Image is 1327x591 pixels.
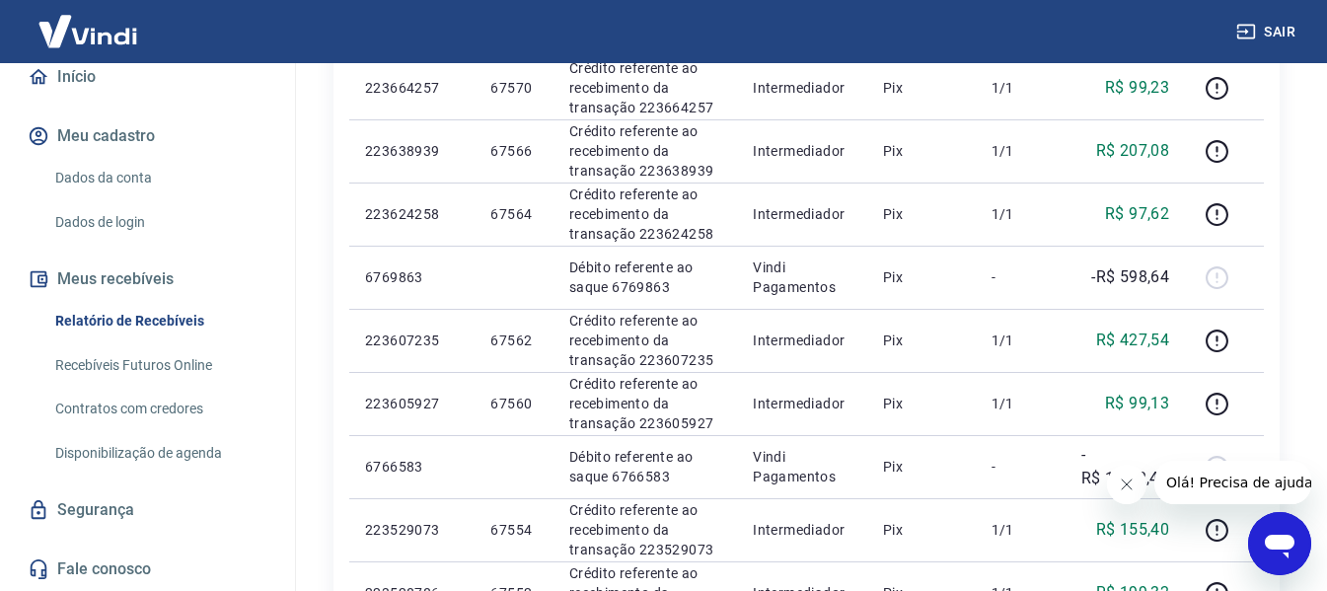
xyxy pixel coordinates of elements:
[1107,465,1146,504] iframe: Fechar mensagem
[569,311,721,370] p: Crédito referente ao recebimento da transação 223607235
[1091,265,1169,289] p: -R$ 598,64
[490,520,537,540] p: 67554
[12,14,166,30] span: Olá! Precisa de ajuda?
[883,204,960,224] p: Pix
[24,488,271,532] a: Segurança
[365,331,459,350] p: 223607235
[490,204,537,224] p: 67564
[992,331,1050,350] p: 1/1
[47,389,271,429] a: Contratos com credores
[1096,139,1170,163] p: R$ 207,08
[992,78,1050,98] p: 1/1
[365,457,459,477] p: 6766583
[753,141,851,161] p: Intermediador
[753,331,851,350] p: Intermediador
[883,520,960,540] p: Pix
[1096,329,1170,352] p: R$ 427,54
[992,520,1050,540] p: 1/1
[753,447,851,486] p: Vindi Pagamentos
[24,548,271,591] a: Fale conosco
[753,78,851,98] p: Intermediador
[365,204,459,224] p: 223624258
[883,141,960,161] p: Pix
[365,78,459,98] p: 223664257
[47,433,271,474] a: Disponibilização de agenda
[883,267,960,287] p: Pix
[753,520,851,540] p: Intermediador
[992,457,1050,477] p: -
[883,331,960,350] p: Pix
[365,267,459,287] p: 6769863
[24,1,152,61] img: Vindi
[47,301,271,341] a: Relatório de Recebíveis
[1105,392,1169,415] p: R$ 99,13
[883,457,960,477] p: Pix
[753,204,851,224] p: Intermediador
[1105,202,1169,226] p: R$ 97,62
[490,141,537,161] p: 67566
[569,58,721,117] p: Crédito referente ao recebimento da transação 223664257
[365,394,459,413] p: 223605927
[883,394,960,413] p: Pix
[1105,76,1169,100] p: R$ 99,23
[47,202,271,243] a: Dados de login
[883,78,960,98] p: Pix
[569,185,721,244] p: Crédito referente ao recebimento da transação 223624258
[365,141,459,161] p: 223638939
[24,258,271,301] button: Meus recebíveis
[365,520,459,540] p: 223529073
[569,121,721,181] p: Crédito referente ao recebimento da transação 223638939
[569,374,721,433] p: Crédito referente ao recebimento da transação 223605927
[569,258,721,297] p: Débito referente ao saque 6769863
[569,447,721,486] p: Débito referente ao saque 6766583
[1081,443,1169,490] p: -R$ 1.342,48
[47,345,271,386] a: Recebíveis Futuros Online
[753,394,851,413] p: Intermediador
[992,141,1050,161] p: 1/1
[490,394,537,413] p: 67560
[1232,14,1303,50] button: Sair
[1154,461,1311,504] iframe: Mensagem da empresa
[992,394,1050,413] p: 1/1
[1096,518,1170,542] p: R$ 155,40
[992,267,1050,287] p: -
[569,500,721,559] p: Crédito referente ao recebimento da transação 223529073
[490,331,537,350] p: 67562
[24,55,271,99] a: Início
[992,204,1050,224] p: 1/1
[753,258,851,297] p: Vindi Pagamentos
[1248,512,1311,575] iframe: Botão para abrir a janela de mensagens
[47,158,271,198] a: Dados da conta
[24,114,271,158] button: Meu cadastro
[490,78,537,98] p: 67570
